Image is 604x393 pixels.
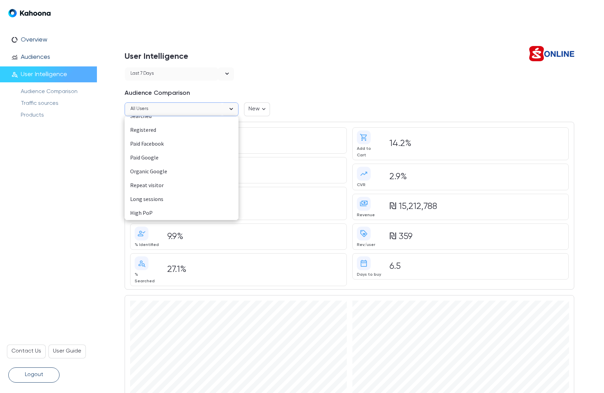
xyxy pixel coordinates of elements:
div: Days to buy [357,272,381,278]
div: ₪ 15,212,788 [387,203,565,211]
div: Organic Google [130,167,233,176]
div: % Searched [135,272,159,285]
p: Audiences [21,53,50,61]
a: Products [21,112,44,118]
h1: User Intelligence [125,44,436,67]
div: Revenue [357,212,381,219]
span: date_range [357,256,371,270]
img: Logo [8,9,51,17]
img: 0 [529,46,574,62]
button: Logout [8,367,60,383]
div: 27.1% [164,266,342,274]
span: loyalty [357,227,371,240]
div: 2.9% [387,173,565,181]
a: monitoringAudiences [8,53,105,61]
p: User Intelligence [21,71,67,78]
a: Audience Comparison [21,89,78,94]
p: User Guide [53,347,81,356]
input: Selected All users. Choose [219,105,219,112]
p: Overview [21,36,47,44]
div: 56.6% [164,200,342,208]
div: Long sessions [130,195,233,204]
span: shopping_cart [357,130,371,144]
span: payments [357,197,371,211]
div: Searched [130,112,233,121]
span: trending_up [357,167,371,181]
div: 1,452,737 [164,137,342,145]
a: data_usageOverview [8,36,105,44]
div: ₪ 359 [387,232,565,241]
a: Contact Us [7,345,46,358]
div: 9.9% [164,232,342,241]
div: Add to Cart [357,146,381,159]
svg: open [227,105,235,113]
div: Repeat visitor [130,181,233,190]
div: Registered [130,126,233,135]
div: All users [130,105,148,114]
p: Logout [25,371,43,380]
button: New [244,102,270,116]
div: Rev/user [357,242,381,248]
div: % Identified [135,242,159,248]
a: Traffic sources [21,101,58,106]
a: person_searchUser Intelligence [8,71,105,78]
svg: open [223,70,231,78]
div: Paid Google [130,153,233,162]
div: 14.2% [387,140,565,148]
span: data_usage [11,36,18,43]
div: CVR [357,182,381,189]
p: New [249,105,260,114]
span: person_search [135,256,148,270]
div: 6.5 [387,263,565,271]
div: Last 7 days [130,70,154,79]
span: monitoring [11,54,18,61]
span: person_check [135,227,148,240]
p: Contact Us [11,347,41,356]
span: person_search [11,71,18,78]
div: Paid Facebook [130,139,233,148]
h3: Audience Comparison [125,86,257,102]
a: User Guide [48,345,86,358]
div: 3.6 [164,166,342,175]
div: High PoP [130,209,233,218]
